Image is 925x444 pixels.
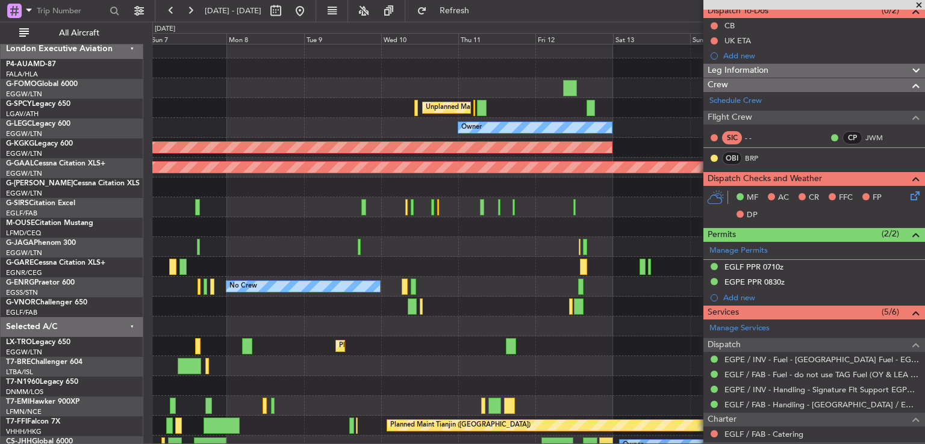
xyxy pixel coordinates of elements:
div: Mon 8 [226,33,304,44]
a: Manage Services [709,322,770,335]
a: EGGW/LTN [6,129,42,138]
div: EGLF PPR 0710z [724,262,783,272]
div: - - [745,132,772,143]
div: Sun 14 [690,33,767,44]
span: Dispatch To-Dos [708,4,768,18]
span: G-[PERSON_NAME] [6,180,73,187]
a: T7-N1960Legacy 650 [6,378,78,386]
a: EGLF/FAB [6,209,37,218]
div: Owner [461,119,482,137]
span: G-GARE [6,259,34,267]
div: Wed 10 [381,33,458,44]
span: CR [809,192,819,204]
span: (2/2) [882,227,899,240]
a: EGNR/CEG [6,268,42,277]
a: EGGW/LTN [6,149,42,158]
input: Trip Number [37,2,106,20]
a: G-LEGCLegacy 600 [6,120,70,128]
span: [DATE] - [DATE] [205,5,261,16]
div: No Crew [229,277,257,295]
span: G-KGKG [6,140,34,147]
a: P4-AUAMD-87 [6,61,56,68]
span: AC [778,192,789,204]
a: EGLF / FAB - Catering [724,429,803,439]
a: EGGW/LTN [6,169,42,178]
span: T7-FFI [6,418,27,425]
div: CP [842,131,862,144]
span: M-OUSE [6,220,35,227]
a: G-JAGAPhenom 300 [6,239,76,247]
a: LGAV/ATH [6,109,39,119]
a: M-OUSECitation Mustang [6,220,93,227]
div: UK ETA [724,35,751,46]
a: G-ENRGPraetor 600 [6,279,75,286]
a: Manage Permits [709,245,768,257]
a: EGGW/LTN [6,248,42,257]
div: Fri 12 [535,33,612,44]
a: EGPE / INV - Handling - Signature Flt Support EGPE / INV [724,384,919,395]
a: G-SPCYLegacy 650 [6,100,70,108]
div: Planned Maint Tianjin ([GEOGRAPHIC_DATA]) [390,416,531,434]
div: Unplanned Maint [GEOGRAPHIC_DATA] ([PERSON_NAME] Intl) [426,99,621,117]
span: T7-EMI [6,398,30,405]
span: Dispatch Checks and Weather [708,172,822,186]
span: T7-N1960 [6,378,40,386]
a: DNMM/LOS [6,387,43,396]
a: LX-TROLegacy 650 [6,339,70,346]
span: Dispatch [708,338,741,352]
span: G-SPCY [6,100,32,108]
a: G-VNORChallenger 650 [6,299,87,306]
div: Thu 11 [458,33,535,44]
span: G-GAAL [6,160,34,167]
div: EGPE PPR 0830z [724,277,785,287]
span: DP [747,209,758,221]
a: EGLF / FAB - Handling - [GEOGRAPHIC_DATA] / EGLF / FAB [724,399,919,410]
a: Schedule Crew [709,95,762,107]
span: (0/2) [882,4,899,17]
a: G-GARECessna Citation XLS+ [6,259,105,267]
div: Add new [723,292,919,303]
a: G-[PERSON_NAME]Cessna Citation XLS [6,180,140,187]
div: Sat 13 [613,33,690,44]
a: G-GAALCessna Citation XLS+ [6,160,105,167]
div: OBI [722,152,742,165]
span: Services [708,306,739,319]
span: G-ENRG [6,279,34,286]
span: Refresh [429,7,480,15]
span: LX-TRO [6,339,32,346]
div: CB [724,20,735,31]
span: Permits [708,228,736,242]
span: Crew [708,78,728,92]
a: EGGW/LTN [6,90,42,99]
span: G-FOMO [6,81,37,88]
span: T7-BRE [6,359,31,366]
a: T7-BREChallenger 604 [6,359,83,366]
a: VHHH/HKG [6,427,42,436]
span: FP [873,192,882,204]
div: Sun 7 [149,33,226,44]
a: EGSS/STN [6,288,38,297]
a: T7-EMIHawker 900XP [6,398,79,405]
a: T7-FFIFalcon 7X [6,418,60,425]
div: SIC [722,131,742,144]
a: EGGW/LTN [6,348,42,357]
div: [DATE] [155,24,175,34]
span: FFC [839,192,853,204]
a: EGLF/FAB [6,308,37,317]
span: Charter [708,413,737,427]
span: G-LEGC [6,120,32,128]
div: Tue 9 [304,33,381,44]
a: G-KGKGLegacy 600 [6,140,73,147]
button: All Aircraft [13,23,131,43]
a: BRP [745,153,772,164]
span: G-JAGA [6,239,34,247]
span: G-SIRS [6,200,29,207]
a: LFMD/CEQ [6,229,41,238]
a: LFMN/NCE [6,407,42,416]
span: (5/6) [882,306,899,318]
a: LTBA/ISL [6,368,33,377]
a: EGGW/LTN [6,189,42,198]
a: G-SIRSCitation Excel [6,200,75,207]
span: P4-AUA [6,61,33,68]
button: Refresh [411,1,484,20]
